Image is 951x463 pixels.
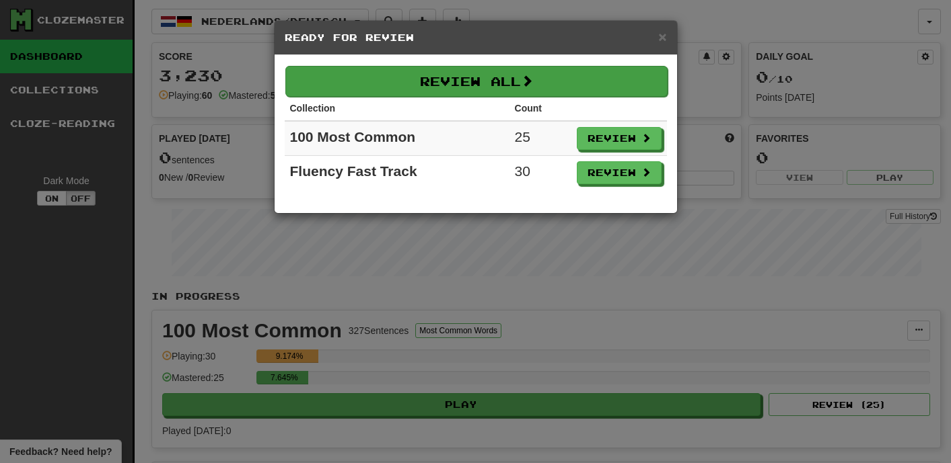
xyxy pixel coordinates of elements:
span: × [658,29,666,44]
button: Review [577,161,662,184]
td: 100 Most Common [285,121,509,156]
button: Review All [285,66,668,97]
td: Fluency Fast Track [285,156,509,190]
td: 30 [509,156,571,190]
button: Review [577,127,662,150]
h5: Ready for Review [285,31,667,44]
td: 25 [509,121,571,156]
th: Count [509,96,571,121]
button: Close [658,30,666,44]
th: Collection [285,96,509,121]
